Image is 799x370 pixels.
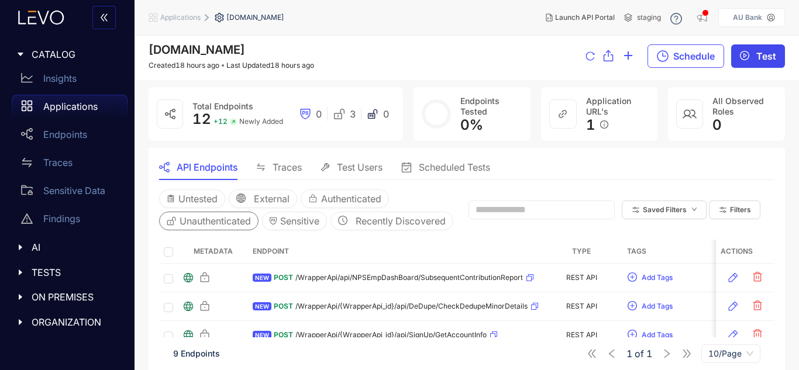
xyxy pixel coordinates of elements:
a: Findings [12,207,128,235]
a: Sensitive Data [12,179,128,207]
span: plus-circle [628,330,637,340]
button: Sensitive [262,212,327,230]
span: plus-circle [628,301,637,312]
button: Authenticated [301,189,389,208]
p: AU Bank [733,13,762,22]
span: info-circle [600,120,608,129]
span: AI [32,242,118,253]
span: Scheduled Tests [419,162,490,172]
span: swap [21,157,33,168]
button: clock-circleRecently Discovered [330,212,453,230]
span: link [558,109,567,119]
div: REST API [545,274,618,282]
span: Traces [273,162,302,172]
span: Add Tags [642,274,673,282]
span: plus [623,50,633,63]
span: clock-circle [338,216,347,226]
span: External [254,193,290,204]
span: Test Users [337,162,383,172]
p: Findings [43,213,80,224]
span: Endpoints Tested [460,96,500,116]
button: Launch API Portal [536,8,624,27]
span: 0 [712,117,722,133]
div: REST API [545,302,618,310]
span: 0 % [460,116,483,133]
button: reload [586,45,595,68]
button: Untested [159,189,225,208]
span: caret-right [16,268,25,276]
span: /WrapperApi/api/NPSEmpDashBoard/SubsequentContributionReport [295,274,523,282]
span: API Endpoints [177,162,237,172]
span: setting [215,13,226,22]
span: double-left [99,13,109,23]
span: Saved Filters [643,206,687,214]
span: staging [637,13,661,22]
span: Unauthenticated [180,216,251,226]
span: TESTS [32,267,118,278]
div: REST API [545,331,618,339]
button: globalExternal [229,189,297,208]
span: Untested [178,193,218,204]
span: POST [274,274,293,282]
span: All Observed Roles [712,96,764,116]
span: swap [256,162,266,172]
p: Traces [43,157,73,168]
span: POST [274,331,293,339]
span: Add Tags [642,302,673,310]
div: ON PREMISES [7,285,128,309]
span: 10/Page [708,345,753,362]
a: Traces [12,151,128,179]
div: AI [7,235,128,260]
span: 3 [350,109,356,119]
span: caret-right [16,50,25,58]
span: + 12 [213,117,228,126]
span: /WrapperApi/{WrapperApi_id}/api/SignUp/GetAccountInfo [295,331,487,339]
button: Saved Filtersdown [622,200,707,219]
span: Authenticated [321,193,381,204]
button: Unauthenticated [159,212,259,230]
span: Sensitive [280,216,319,226]
button: play-circleTest [731,44,785,68]
th: Tags [622,240,742,264]
span: down [691,206,697,213]
th: Endpoint [248,240,540,264]
span: tool [321,162,330,172]
p: Sensitive Data [43,185,105,196]
span: Newly Added [239,117,283,126]
span: NEW [253,302,271,310]
span: 12 [192,110,211,127]
a: Applications [12,95,128,123]
p: Insights [43,73,77,84]
span: /WrapperApi/{WrapperApi_id}/api/DeDupe/CheckDedupeMinorDetails [295,302,528,310]
span: Total Endpoints [192,101,253,111]
span: NEW [253,331,271,339]
button: plus [623,44,633,68]
span: reload [586,51,595,62]
span: CATALOG [32,49,118,60]
div: TESTS [7,260,128,285]
p: Applications [43,101,98,112]
p: Endpoints [43,129,87,140]
span: POST [274,302,293,310]
th: Metadata [178,240,248,264]
span: 1 [626,348,632,359]
th: Actions [716,240,774,264]
span: Add Tags [642,331,673,339]
span: ORGANIZATION [32,317,118,327]
span: Applications [160,13,201,22]
span: [DOMAIN_NAME] [149,43,245,57]
th: Type [540,240,622,264]
span: plus-circle [628,272,637,283]
span: caret-right [16,318,25,326]
div: Created 18 hours ago Last Updated 18 hours ago [149,61,314,70]
span: ON PREMISES [32,292,118,302]
button: plus-circleAdd Tags [627,326,673,344]
span: caret-right [16,243,25,251]
div: CATALOG [7,42,128,67]
span: 9 Endpoints [173,348,220,358]
div: ORGANIZATION [7,310,128,334]
span: warning [21,213,33,224]
button: Filters [709,200,760,219]
span: Recently Discovered [356,216,446,226]
span: 1 [646,348,652,359]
